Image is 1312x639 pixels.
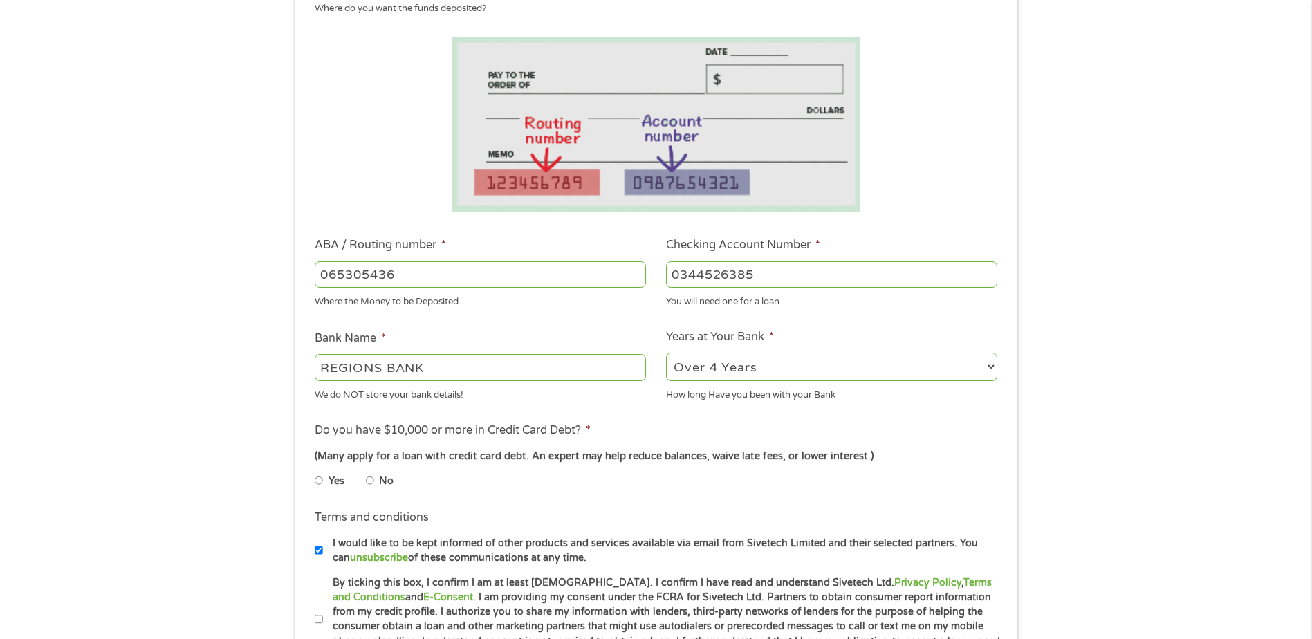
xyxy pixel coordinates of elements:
[315,331,386,346] label: Bank Name
[333,577,992,603] a: Terms and Conditions
[315,290,646,309] div: Where the Money to be Deposited
[666,330,774,344] label: Years at Your Bank
[315,383,646,402] div: We do NOT store your bank details!
[315,449,997,464] div: (Many apply for a loan with credit card debt. An expert may help reduce balances, waive late fees...
[423,591,473,603] a: E-Consent
[666,383,997,402] div: How long Have you been with your Bank
[666,290,997,309] div: You will need one for a loan.
[666,238,820,252] label: Checking Account Number
[452,37,861,212] img: Routing number location
[666,261,997,288] input: 345634636
[315,510,429,525] label: Terms and conditions
[894,577,961,589] a: Privacy Policy
[329,474,344,489] label: Yes
[350,552,408,564] a: unsubscribe
[315,238,446,252] label: ABA / Routing number
[315,261,646,288] input: 263177916
[379,474,394,489] label: No
[315,423,591,438] label: Do you have $10,000 or more in Credit Card Debt?
[315,2,987,16] div: Where do you want the funds deposited?
[323,536,1001,566] label: I would like to be kept informed of other products and services available via email from Sivetech...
